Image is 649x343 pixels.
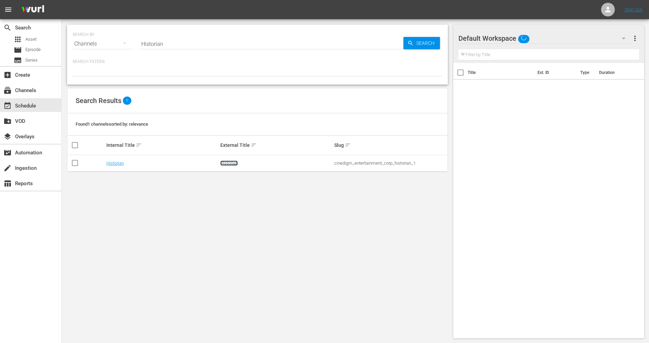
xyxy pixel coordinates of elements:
[414,37,440,49] span: Search
[76,122,148,127] span: Found 1 channels sorted by: relevance
[458,29,632,48] div: Default Workspace
[403,37,440,49] button: Search
[3,86,12,94] span: Channels
[3,164,12,172] span: Ingestion
[3,24,12,32] span: Search
[251,142,257,148] span: sort
[334,141,446,149] div: Slug
[14,35,22,43] span: Asset
[16,2,49,18] img: ans4CAIJ8jUAAAAAAAAAAAAAAAAAAAAAAAAgQb4GAAAAAAAAAAAAAAAAAAAAAAAAJMjXAAAAAAAAAAAAAAAAAAAAAAAAgAT5G...
[4,5,12,14] span: menu
[625,7,642,12] a: Sign Out
[106,141,218,149] div: Internal Title
[25,46,41,53] span: Episode
[3,149,12,157] span: Automation
[123,97,131,105] span: 1
[576,63,595,82] th: Type
[14,56,22,64] span: Series
[345,142,351,148] span: sort
[220,161,238,166] a: Historian
[3,132,12,141] span: Overlays
[3,71,12,79] span: Create
[25,57,38,64] span: Series
[3,102,12,110] span: Schedule
[106,161,124,166] a: Historian
[73,59,442,65] p: Search Filters:
[468,63,533,82] th: Title
[73,34,133,53] div: Channels
[25,36,37,43] span: Asset
[631,34,639,42] span: more_vert
[3,117,12,125] span: VOD
[220,141,332,149] div: External Title
[76,97,121,105] span: Search Results
[533,63,576,82] th: Ext. ID
[136,142,142,148] span: sort
[334,161,446,166] div: cinedigm_entertainment_corp_historian_1
[595,63,636,82] th: Duration
[3,179,12,188] span: Reports
[14,46,22,54] span: Episode
[631,30,639,47] button: more_vert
